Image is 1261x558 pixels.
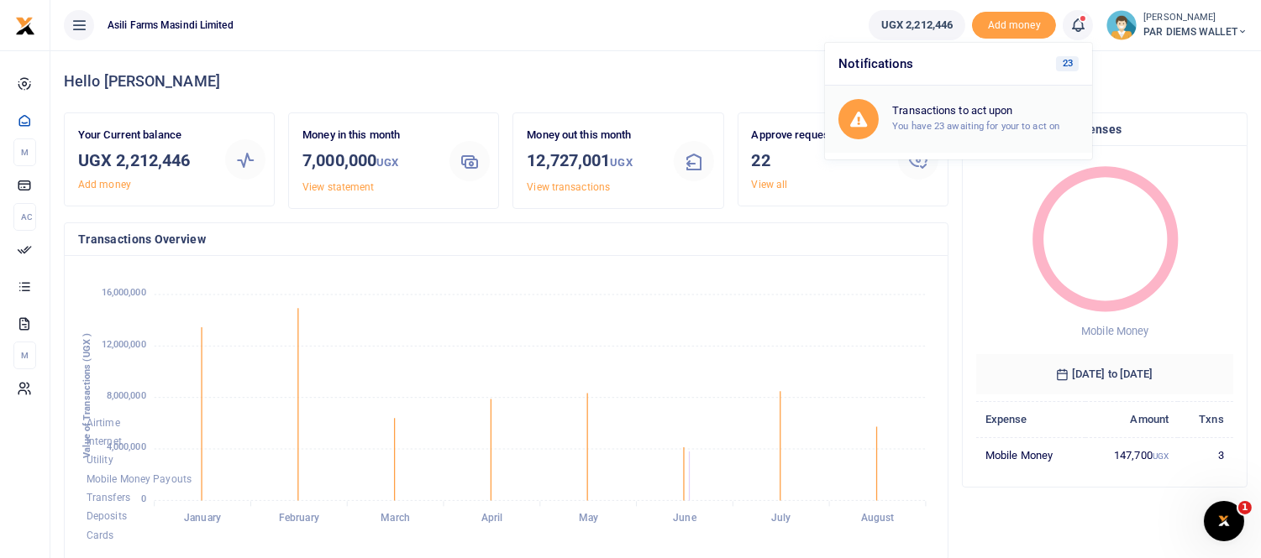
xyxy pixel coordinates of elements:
p: Money in this month [302,127,436,144]
h4: Top Payments & Expenses [976,120,1233,138]
a: Transactions to act upon You have 23 awaiting for your to act on [825,86,1092,153]
small: [PERSON_NAME] [1143,11,1248,25]
li: M [13,342,36,369]
iframe: Intercom live chat [1204,501,1244,541]
li: Ac [13,203,36,231]
h3: UGX 2,212,446 [78,148,212,173]
span: Utility [87,455,113,467]
td: 147,700 [1085,438,1179,473]
a: Add money [972,18,1056,30]
span: Deposits [87,511,127,523]
tspan: July [771,513,791,524]
tspan: February [279,513,319,524]
h6: [DATE] to [DATE] [976,354,1233,394]
h6: Transactions to act upon [892,104,1079,117]
span: Asili Farms Masindi Limited [101,18,240,33]
tspan: May [579,513,598,524]
h4: Transactions Overview [78,230,934,248]
h6: Notifications [825,43,1092,86]
th: Txns [1178,402,1233,438]
tspan: August [861,513,895,524]
img: logo-small [15,16,35,36]
li: Toup your wallet [972,12,1056,39]
span: PAR DIEMS WALLET [1143,24,1248,39]
h4: Hello [PERSON_NAME] [64,72,1248,91]
th: Expense [976,402,1085,438]
small: UGX [1153,451,1169,461]
tspan: 12,000,000 [102,339,146,350]
li: M [13,138,36,166]
tspan: April [481,513,503,524]
a: Add money [78,179,131,190]
a: logo-small logo-large logo-large [15,18,35,31]
tspan: 8,000,000 [107,390,146,401]
li: Wallet ballance [862,10,972,40]
a: View all [752,179,788,190]
a: View statement [302,181,374,193]
tspan: January [184,513,221,524]
a: UGX 2,212,446 [869,10,965,40]
small: UGX [610,156,632,169]
p: Your Current balance [78,127,212,144]
span: Airtime [87,417,120,429]
h3: 12,727,001 [527,148,660,175]
span: 23 [1056,56,1079,71]
a: profile-user [PERSON_NAME] PAR DIEMS WALLET [1106,10,1248,40]
tspan: 16,000,000 [102,288,146,299]
span: Mobile Money [1081,325,1148,337]
h3: 7,000,000 [302,148,436,175]
h3: 22 [752,148,885,173]
td: Mobile Money [976,438,1085,473]
tspan: March [381,513,410,524]
p: Money out this month [527,127,660,144]
tspan: 4,000,000 [107,442,146,453]
small: UGX [376,156,398,169]
a: View transactions [527,181,610,193]
small: You have 23 awaiting for your to act on [892,120,1059,132]
p: Approve requests [752,127,885,144]
span: Transfers [87,492,130,503]
span: UGX 2,212,446 [881,17,953,34]
text: Value of Transactions (UGX ) [81,333,92,458]
span: Internet [87,435,122,447]
span: Add money [972,12,1056,39]
th: Amount [1085,402,1179,438]
tspan: 0 [141,493,146,504]
td: 3 [1178,438,1233,473]
span: Mobile Money Payouts [87,473,192,485]
span: 1 [1238,501,1252,514]
span: Cards [87,529,114,541]
tspan: June [673,513,696,524]
img: profile-user [1106,10,1137,40]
